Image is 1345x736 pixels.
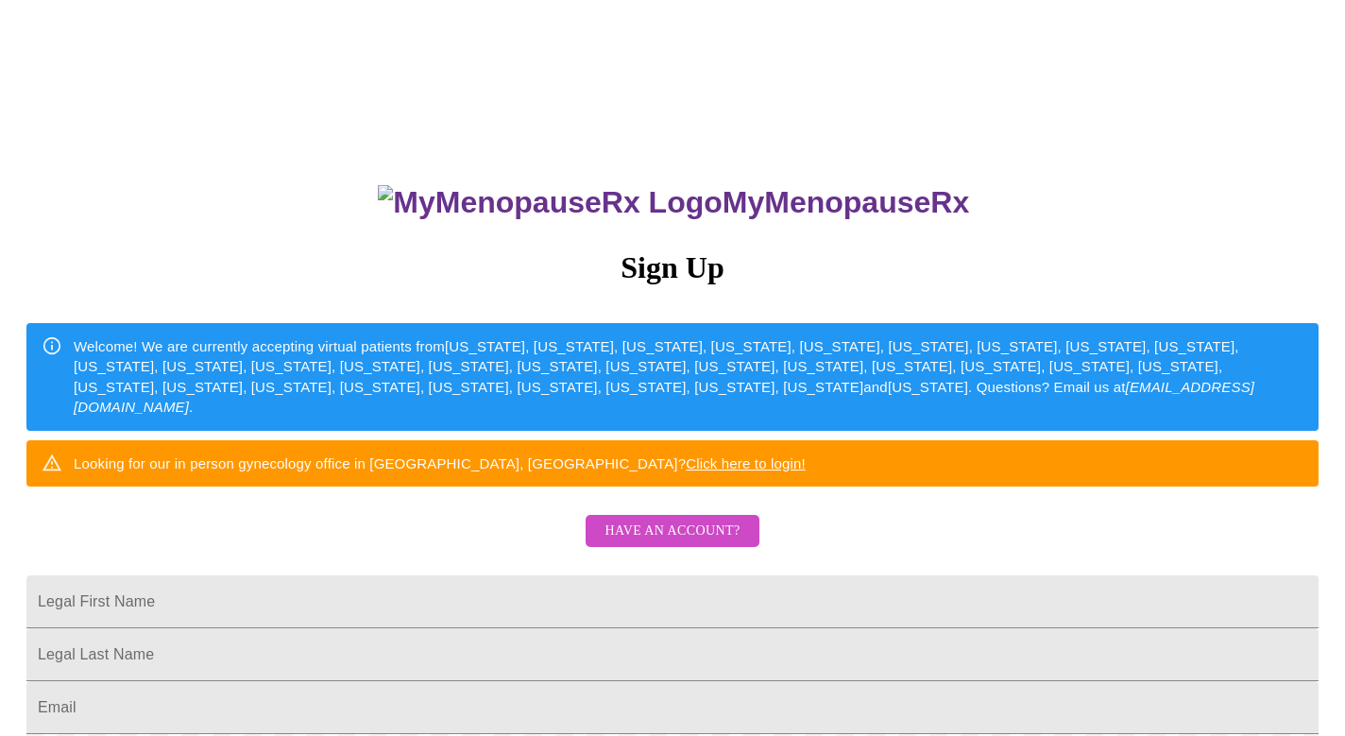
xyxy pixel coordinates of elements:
h3: MyMenopauseRx [29,185,1319,220]
a: Have an account? [581,536,763,552]
h3: Sign Up [26,250,1319,285]
a: Click here to login! [686,455,806,471]
div: Looking for our in person gynecology office in [GEOGRAPHIC_DATA], [GEOGRAPHIC_DATA]? [74,446,806,481]
span: Have an account? [604,520,740,543]
button: Have an account? [586,515,758,548]
img: MyMenopauseRx Logo [378,185,722,220]
div: Welcome! We are currently accepting virtual patients from [US_STATE], [US_STATE], [US_STATE], [US... [74,329,1303,425]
